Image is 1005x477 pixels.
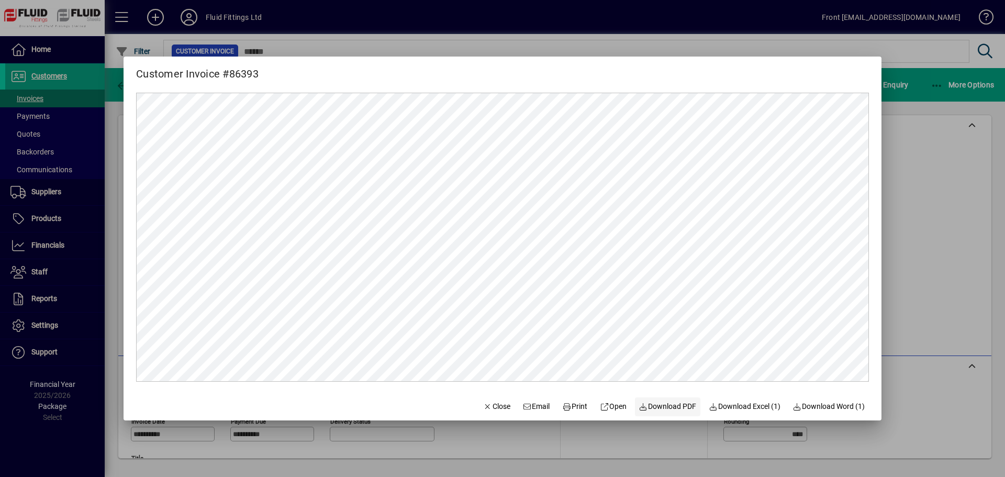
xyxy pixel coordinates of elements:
button: Download Excel (1) [705,397,785,416]
button: Close [479,397,515,416]
h2: Customer Invoice #86393 [124,57,271,82]
span: Email [523,401,550,412]
a: Download PDF [635,397,701,416]
span: Download Excel (1) [709,401,780,412]
button: Email [519,397,554,416]
span: Open [600,401,627,412]
button: Print [558,397,591,416]
span: Download Word (1) [793,401,865,412]
span: Close [483,401,510,412]
button: Download Word (1) [789,397,869,416]
span: Download PDF [639,401,697,412]
a: Open [596,397,631,416]
span: Print [562,401,587,412]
